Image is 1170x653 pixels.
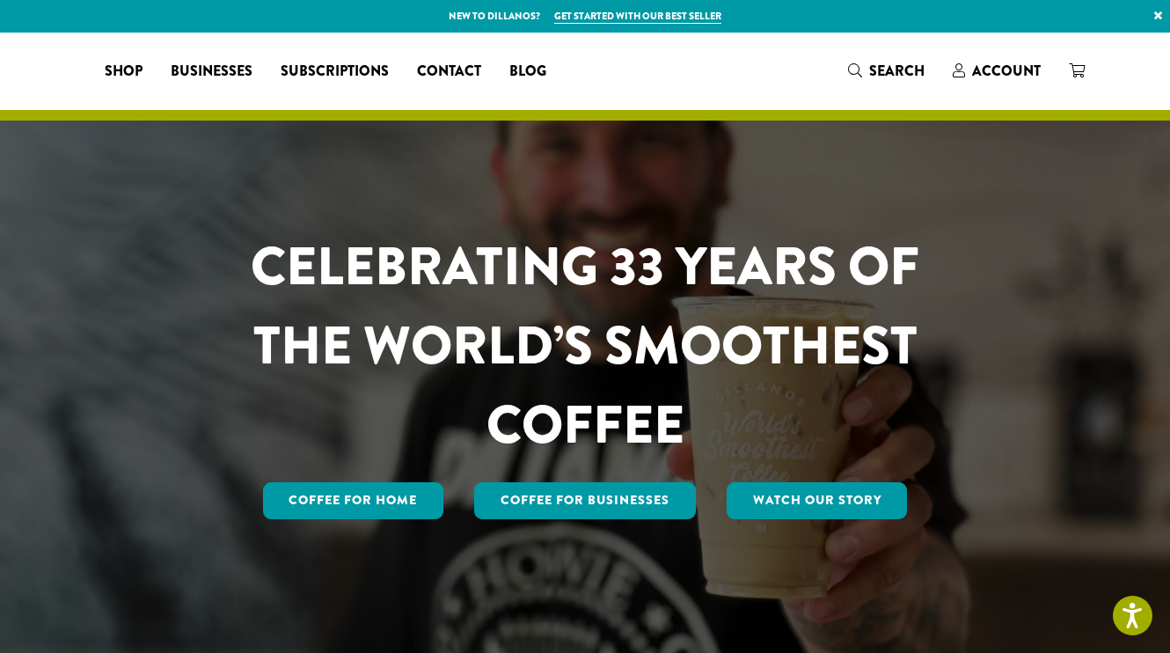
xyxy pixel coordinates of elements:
[972,61,1041,81] span: Account
[554,9,721,24] a: Get started with our best seller
[263,482,444,519] a: Coffee for Home
[417,61,481,83] span: Contact
[474,482,696,519] a: Coffee For Businesses
[105,61,143,83] span: Shop
[281,61,389,83] span: Subscriptions
[727,482,908,519] a: Watch Our Story
[509,61,546,83] span: Blog
[199,227,971,465] h1: CELEBRATING 33 YEARS OF THE WORLD’S SMOOTHEST COFFEE
[869,61,925,81] span: Search
[91,57,157,85] a: Shop
[834,56,939,85] a: Search
[171,61,252,83] span: Businesses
